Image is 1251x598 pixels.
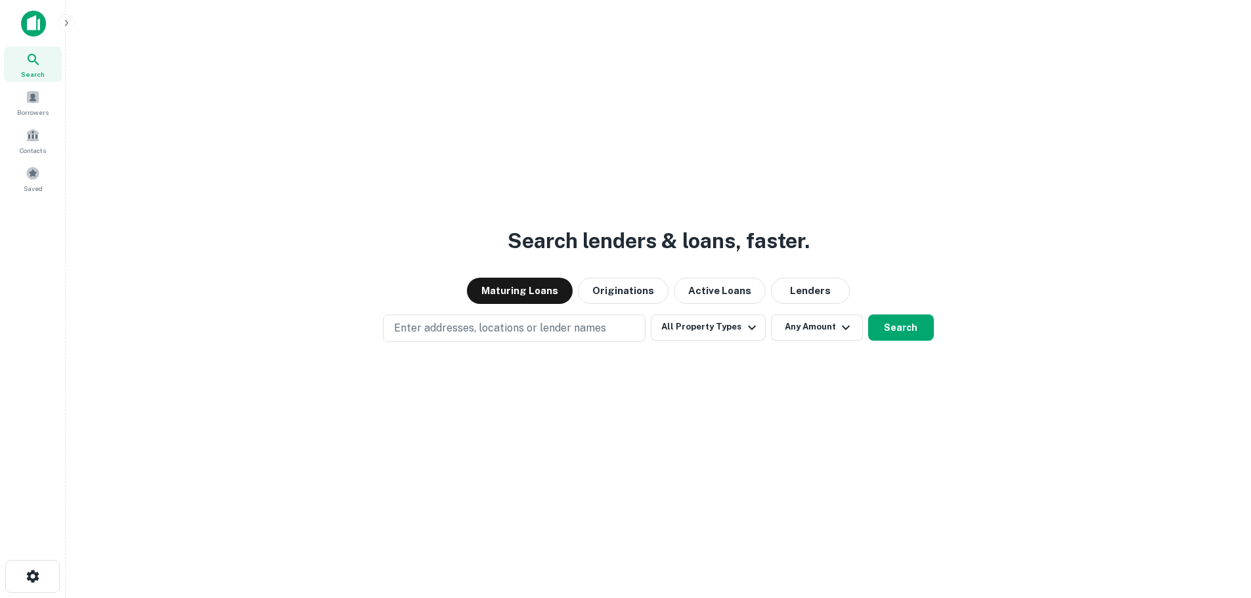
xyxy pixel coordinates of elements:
button: Search [868,314,934,341]
h3: Search lenders & loans, faster. [508,225,810,257]
button: Lenders [771,278,850,304]
iframe: Chat Widget [1185,493,1251,556]
button: Maturing Loans [467,278,573,304]
span: Saved [24,183,43,194]
a: Search [4,47,62,82]
a: Borrowers [4,85,62,120]
p: Enter addresses, locations or lender names [394,320,606,336]
span: Borrowers [17,107,49,117]
span: Search [21,69,45,79]
img: capitalize-icon.png [21,11,46,37]
button: Any Amount [771,314,863,341]
button: Enter addresses, locations or lender names [383,314,646,342]
button: Active Loans [674,278,766,304]
span: Contacts [20,145,46,156]
a: Saved [4,161,62,196]
button: All Property Types [651,314,765,341]
a: Contacts [4,123,62,158]
button: Originations [578,278,669,304]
